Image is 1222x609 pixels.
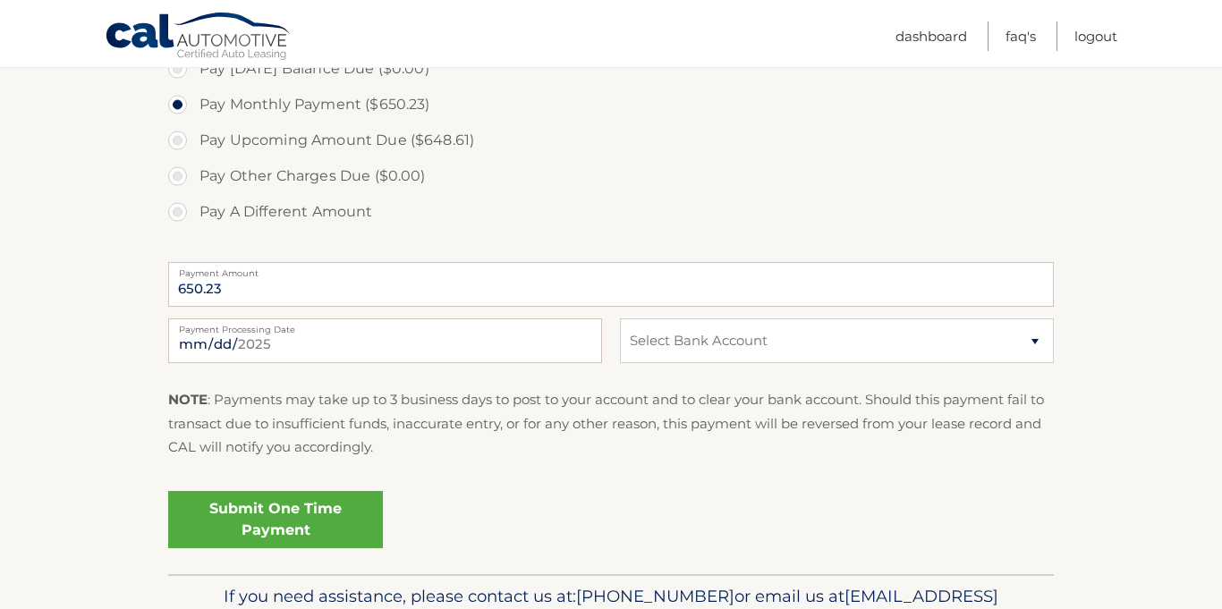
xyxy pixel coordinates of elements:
[168,51,1054,87] label: Pay [DATE] Balance Due ($0.00)
[168,262,1054,276] label: Payment Amount
[168,318,602,333] label: Payment Processing Date
[895,21,967,51] a: Dashboard
[168,318,602,363] input: Payment Date
[1074,21,1117,51] a: Logout
[168,491,383,548] a: Submit One Time Payment
[576,586,734,606] span: [PHONE_NUMBER]
[168,87,1054,123] label: Pay Monthly Payment ($650.23)
[168,262,1054,307] input: Payment Amount
[168,123,1054,158] label: Pay Upcoming Amount Due ($648.61)
[105,12,293,63] a: Cal Automotive
[168,158,1054,194] label: Pay Other Charges Due ($0.00)
[1006,21,1036,51] a: FAQ's
[168,391,208,408] strong: NOTE
[168,388,1054,459] p: : Payments may take up to 3 business days to post to your account and to clear your bank account....
[168,194,1054,230] label: Pay A Different Amount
